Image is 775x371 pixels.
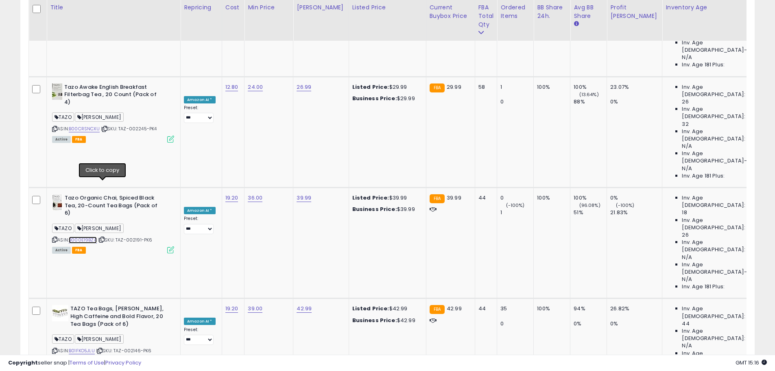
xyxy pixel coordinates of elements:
div: 100% [574,83,607,91]
span: Inv. Age [DEMOGRAPHIC_DATA]-180: [682,261,756,276]
span: 26 [682,231,688,239]
span: Inv. Age [DEMOGRAPHIC_DATA]-180: [682,150,756,165]
img: 41o2rG6lmuL._SL40_.jpg [52,83,62,100]
span: 2025-09-16 15:16 GMT [736,359,767,367]
div: 21.83% [610,209,662,216]
div: $39.99 [352,206,420,213]
div: 1 [500,209,533,216]
a: 36.00 [248,194,262,202]
a: 39.99 [297,194,311,202]
div: 0 [500,98,533,105]
div: $29.99 [352,95,420,102]
div: 0 [500,194,533,202]
a: 24.00 [248,83,263,91]
small: (96.08%) [579,202,600,209]
div: 100% [574,194,607,202]
span: TAZO [52,334,74,344]
span: 32 [682,121,688,128]
div: Current Buybox Price [430,3,472,20]
div: 100% [537,83,564,91]
small: (-100%) [616,202,635,209]
span: Inv. Age 181 Plus: [682,61,725,68]
div: Avg BB Share [574,3,603,20]
span: 42.99 [447,305,462,312]
span: Inv. Age [DEMOGRAPHIC_DATA]: [682,128,756,143]
span: [PERSON_NAME] [75,334,124,344]
div: 26.82% [610,305,662,312]
b: Listed Price: [352,83,389,91]
span: N/A [682,54,692,61]
small: (13.64%) [579,91,599,98]
div: Listed Price [352,3,423,12]
a: 12.80 [225,83,238,91]
span: N/A [682,254,692,261]
a: B00CRSNCXU [69,125,100,132]
span: 18 [682,209,687,216]
div: Inventory Age [666,3,759,12]
div: 44 [478,305,491,312]
small: FBA [430,305,445,314]
b: Listed Price: [352,305,389,312]
div: 51% [574,209,607,216]
a: B000E19BZA [69,237,97,244]
div: Min Price [248,3,290,12]
div: 0% [610,320,662,327]
span: [PERSON_NAME] [75,224,124,233]
span: N/A [682,165,692,172]
div: $42.99 [352,305,420,312]
div: 58 [478,83,491,91]
small: FBA [430,194,445,203]
div: Profit [PERSON_NAME] [610,3,659,20]
div: 100% [537,194,564,202]
b: TAZO Tea Bags, [PERSON_NAME], High Caffeine and Bold Flavor, 20 Tea Bags (Pack of 6) [70,305,169,330]
span: Inv. Age [DEMOGRAPHIC_DATA]-180: [682,39,756,54]
b: Business Price: [352,205,397,213]
div: 100% [537,305,564,312]
div: 23.07% [610,83,662,91]
span: Inv. Age [DEMOGRAPHIC_DATA]: [682,105,756,120]
span: Inv. Age 181 Plus: [682,172,725,180]
div: Amazon AI * [184,207,216,214]
span: All listings currently available for purchase on Amazon [52,136,71,143]
div: 88% [574,98,607,105]
div: Title [50,3,177,12]
span: FBA [72,247,86,254]
a: 19.20 [225,194,238,202]
span: 29.99 [447,83,461,91]
span: N/A [682,342,692,349]
span: Inv. Age [DEMOGRAPHIC_DATA]: [682,327,756,342]
a: 19.20 [225,305,238,313]
span: Inv. Age [DEMOGRAPHIC_DATA]: [682,83,756,98]
span: Inv. Age [DEMOGRAPHIC_DATA]: [682,305,756,320]
span: Inv. Age [DEMOGRAPHIC_DATA]: [682,239,756,253]
div: $39.99 [352,194,420,202]
a: 42.99 [297,305,312,313]
div: 0 [500,320,533,327]
span: 26 [682,98,688,105]
b: Listed Price: [352,194,389,202]
div: Preset: [184,216,216,234]
div: Preset: [184,327,216,345]
div: ASIN: [52,83,174,142]
span: TAZO [52,224,74,233]
div: BB Share 24h. [537,3,567,20]
div: Amazon AI * [184,96,216,103]
a: Privacy Policy [105,359,141,367]
div: 0% [610,98,662,105]
div: FBA Total Qty [478,3,494,29]
span: Inv. Age 181 Plus: [682,283,725,290]
small: (-100%) [506,202,525,209]
span: N/A [682,143,692,150]
div: 94% [574,305,607,312]
div: 0% [610,194,662,202]
div: Amazon AI * [184,318,216,325]
span: FBA [72,136,86,143]
b: Tazo Organic Chai, Spiced Black Tea, 20-Count Tea Bags (Pack of 6) [65,194,164,219]
img: 51-MWrMQH-L._SL40_.jpg [52,194,63,211]
span: 44 [682,320,689,327]
b: Tazo Awake English Breakfast Filterbag Tea , 20 Count (Pack of 4) [64,83,163,108]
div: Repricing [184,3,218,12]
img: 41pkefIu18L._SL40_.jpg [52,305,68,321]
span: [PERSON_NAME] [75,112,124,122]
span: 39.99 [447,194,461,202]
